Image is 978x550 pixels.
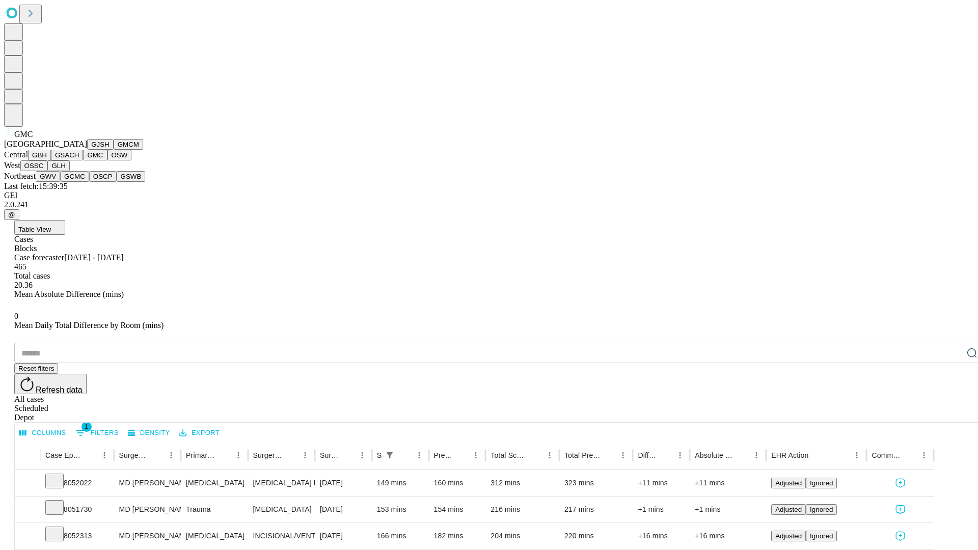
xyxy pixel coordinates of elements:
span: [GEOGRAPHIC_DATA] [4,140,87,148]
span: Total cases [14,271,50,280]
div: Trauma [186,497,242,522]
button: GSWB [117,171,146,182]
button: Show filters [73,425,121,441]
span: Northeast [4,172,36,180]
button: Sort [602,448,616,462]
span: Case forecaster [14,253,64,262]
span: [DATE] - [DATE] [64,253,123,262]
div: Total Predicted Duration [564,451,601,459]
button: Reset filters [14,363,58,374]
span: Reset filters [18,365,54,372]
div: 312 mins [491,470,554,496]
button: Ignored [806,531,837,541]
button: Sort [528,448,542,462]
div: 8052313 [45,523,109,549]
button: GBH [28,150,51,160]
div: Total Scheduled Duration [491,451,527,459]
button: GLH [47,160,69,171]
span: GMC [14,130,33,139]
div: 2.0.241 [4,200,974,209]
div: 182 mins [434,523,481,549]
button: Ignored [806,504,837,515]
div: Scheduled In Room Duration [377,451,382,459]
button: Menu [616,448,630,462]
button: GMC [83,150,107,160]
div: +11 mins [695,470,761,496]
div: INCISIONAL/VENTRAL/SPIGELIAN [MEDICAL_DATA] INITIAL 3-10 CM INCARCERATED/STRANGULATED [253,523,310,549]
button: GWV [36,171,60,182]
button: OSCP [89,171,117,182]
div: +16 mins [638,523,685,549]
span: Mean Absolute Difference (mins) [14,290,124,298]
button: Density [125,425,173,441]
button: GMCM [114,139,143,150]
div: MD [PERSON_NAME] [PERSON_NAME] [119,497,176,522]
button: Expand [20,475,35,492]
span: Ignored [810,506,833,513]
button: Expand [20,501,35,519]
span: Ignored [810,532,833,540]
button: Sort [398,448,412,462]
button: Menu [97,448,112,462]
div: 160 mins [434,470,481,496]
button: Sort [454,448,469,462]
div: 8052022 [45,470,109,496]
button: Sort [809,448,824,462]
button: Sort [659,448,673,462]
button: Menu [231,448,246,462]
button: Refresh data [14,374,87,394]
div: 149 mins [377,470,424,496]
button: Ignored [806,478,837,488]
div: Absolute Difference [695,451,734,459]
button: Menu [355,448,369,462]
div: 1 active filter [383,448,397,462]
button: Menu [673,448,687,462]
div: Surgery Name [253,451,283,459]
button: @ [4,209,19,220]
button: Select columns [17,425,69,441]
div: 166 mins [377,523,424,549]
span: Refresh data [36,386,83,394]
button: Menu [749,448,764,462]
button: Menu [542,448,557,462]
button: Menu [298,448,312,462]
button: Table View [14,220,65,235]
button: Sort [284,448,298,462]
div: +1 mins [695,497,761,522]
div: [MEDICAL_DATA] [253,497,310,522]
div: 154 mins [434,497,481,522]
span: 0 [14,312,18,320]
button: Menu [850,448,864,462]
button: Sort [217,448,231,462]
div: MD [PERSON_NAME] [119,523,176,549]
div: Predicted In Room Duration [434,451,454,459]
div: Surgery Date [320,451,340,459]
div: MD [PERSON_NAME] [PERSON_NAME] Md [119,470,176,496]
span: West [4,161,20,170]
span: Adjusted [775,532,802,540]
div: Case Epic Id [45,451,82,459]
span: Adjusted [775,506,802,513]
span: 20.36 [14,281,33,289]
div: 8051730 [45,497,109,522]
div: 204 mins [491,523,554,549]
div: Surgeon Name [119,451,149,459]
button: Sort [341,448,355,462]
button: Expand [20,528,35,545]
div: Difference [638,451,658,459]
div: [DATE] [320,470,367,496]
span: Central [4,150,28,159]
div: 220 mins [564,523,628,549]
button: OSSC [20,160,48,171]
button: GJSH [87,139,114,150]
span: @ [8,211,15,218]
span: Ignored [810,479,833,487]
button: Show filters [383,448,397,462]
div: [MEDICAL_DATA] DIAGNOSTIC [253,470,310,496]
div: 216 mins [491,497,554,522]
button: Menu [412,448,426,462]
div: EHR Action [771,451,808,459]
button: Adjusted [771,504,806,515]
span: Last fetch: 15:39:35 [4,182,68,190]
button: Sort [903,448,917,462]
